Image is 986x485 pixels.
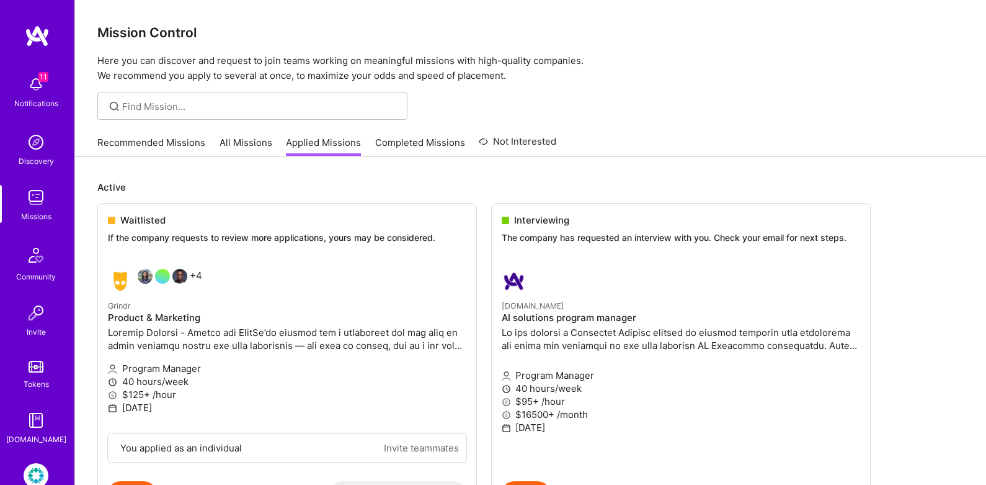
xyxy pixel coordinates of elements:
[97,181,964,194] p: Active
[108,388,466,401] p: $125+ /hour
[38,72,48,82] span: 11
[108,401,466,414] p: [DATE]
[502,395,860,408] p: $95+ /hour
[286,136,361,156] a: Applied Missions
[24,301,48,325] img: Invite
[108,301,131,310] small: Grindr
[98,259,476,433] a: Grindr company logoAngeline RegoOmari Allen+4GrindrProduct & MarketingLoremip Dolorsi - Ametco ad...
[502,421,860,434] p: [DATE]
[19,155,54,168] div: Discovery
[502,369,860,382] p: Program Manager
[220,136,272,156] a: All Missions
[502,384,511,394] i: icon Clock
[97,25,964,40] h3: Mission Control
[24,408,48,433] img: guide book
[108,404,117,413] i: icon Calendar
[24,72,48,97] img: bell
[29,361,43,373] img: tokens
[107,99,122,114] i: icon SearchGrey
[108,375,466,388] p: 40 hours/week
[24,378,49,391] div: Tokens
[479,134,556,156] a: Not Interested
[502,397,511,407] i: icon MoneyGray
[14,97,58,110] div: Notifications
[138,269,153,284] img: Angeline Rego
[502,408,860,421] p: $16500+ /month
[514,214,569,227] span: Interviewing
[502,301,564,310] small: [DOMAIN_NAME]
[108,269,202,294] div: +4
[502,410,511,420] i: icon MoneyGray
[27,325,46,338] div: Invite
[172,269,187,284] img: Omari Allen
[108,312,466,324] h4: Product & Marketing
[108,232,466,244] p: If the company requests to review more applications, yours may be considered.
[502,326,860,352] p: Lo ips dolorsi a Consectet Adipisc elitsed do eiusmod temporin utla etdolorema ali enima min veni...
[108,378,117,387] i: icon Clock
[97,136,205,156] a: Recommended Missions
[21,240,51,270] img: Community
[108,269,133,294] img: Grindr company logo
[502,312,860,324] h4: AI solutions program manager
[25,25,50,47] img: logo
[122,100,398,113] input: Find Mission...
[24,130,48,155] img: discovery
[492,259,870,481] a: A.Team company logo[DOMAIN_NAME]AI solutions program managerLo ips dolorsi a Consectet Adipisc el...
[108,362,466,375] p: Program Manager
[120,214,166,227] span: Waitlisted
[502,371,511,381] i: icon Applicant
[108,391,117,400] i: icon MoneyGray
[108,365,117,374] i: icon Applicant
[97,53,964,83] p: Here you can discover and request to join teams working on meaningful missions with high-quality ...
[502,269,526,294] img: A.Team company logo
[120,442,242,455] div: You applied as an individual
[108,326,466,352] p: Loremip Dolorsi - Ametco adi ElitSe’do eiusmod tem i utlaboreet dol mag aliq en admin veniamqu no...
[21,210,51,223] div: Missions
[375,136,465,156] a: Completed Missions
[502,424,511,433] i: icon Calendar
[16,270,56,283] div: Community
[502,382,860,395] p: 40 hours/week
[384,442,459,455] a: Invite teammates
[24,185,48,210] img: teamwork
[502,232,860,244] p: The company has requested an interview with you. Check your email for next steps.
[6,433,66,446] div: [DOMAIN_NAME]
